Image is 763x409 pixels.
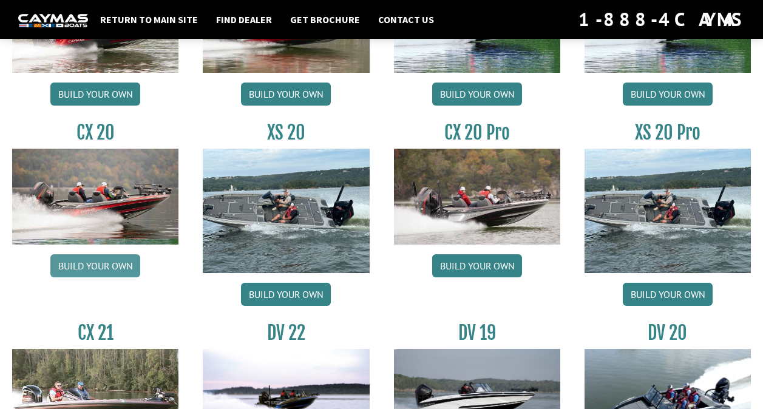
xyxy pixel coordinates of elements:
a: Return to main site [94,12,204,27]
h3: DV 19 [394,322,560,344]
h3: DV 20 [585,322,751,344]
h3: CX 20 [12,121,178,144]
img: CX-20Pro_thumbnail.jpg [394,149,560,245]
h3: XS 20 [203,121,369,144]
img: XS_20_resized.jpg [203,149,369,274]
a: Contact Us [372,12,440,27]
a: Build your own [241,283,331,306]
div: 1-888-4CAYMAS [578,6,745,33]
h3: DV 22 [203,322,369,344]
a: Build your own [432,83,522,106]
a: Find Dealer [210,12,278,27]
h3: XS 20 Pro [585,121,751,144]
h3: CX 21 [12,322,178,344]
a: Build your own [432,254,522,277]
h3: CX 20 Pro [394,121,560,144]
a: Build your own [623,83,713,106]
a: Get Brochure [284,12,366,27]
a: Build your own [241,83,331,106]
img: XS_20_resized.jpg [585,149,751,274]
a: Build your own [50,83,140,106]
img: white-logo-c9c8dbefe5ff5ceceb0f0178aa75bf4bb51f6bca0971e226c86eb53dfe498488.png [18,14,88,27]
a: Build your own [623,283,713,306]
img: CX-20_thumbnail.jpg [12,149,178,245]
a: Build your own [50,254,140,277]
